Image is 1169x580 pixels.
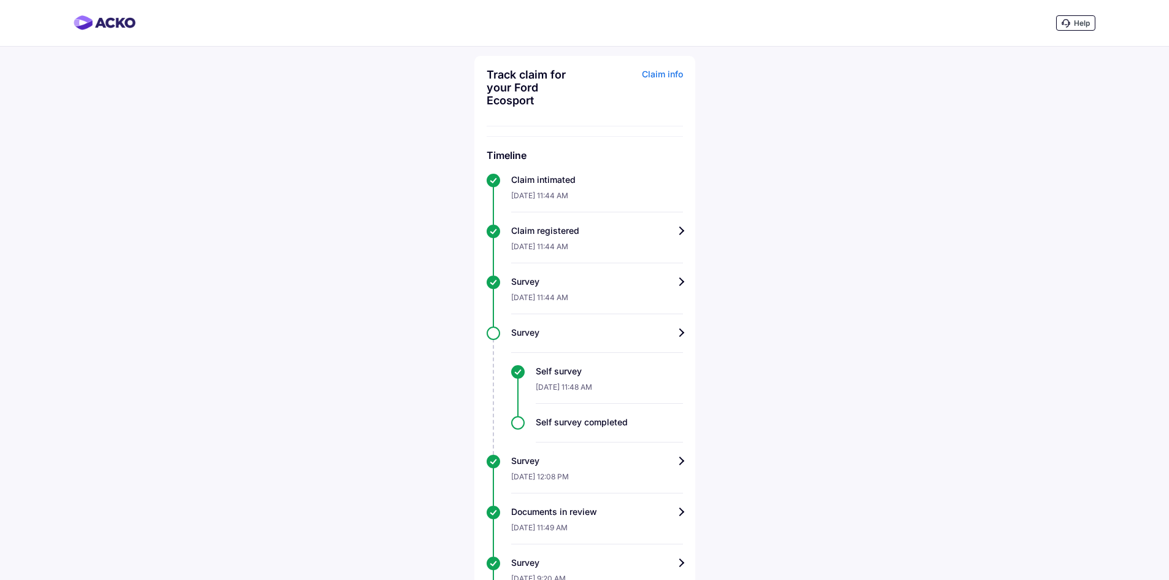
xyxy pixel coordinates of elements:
div: [DATE] 11:44 AM [511,288,683,314]
div: [DATE] 11:48 AM [536,377,683,404]
div: Survey [511,276,683,288]
div: Claim intimated [511,174,683,186]
div: [DATE] 12:08 PM [511,467,683,493]
div: [DATE] 11:44 AM [511,186,683,212]
h6: Timeline [487,149,683,161]
div: Survey [511,455,683,467]
div: Documents in review [511,506,683,518]
div: Self survey [536,365,683,377]
img: horizontal-gradient.png [74,15,136,30]
div: Survey [511,557,683,569]
div: [DATE] 11:44 AM [511,237,683,263]
div: Claim registered [511,225,683,237]
div: [DATE] 11:49 AM [511,518,683,544]
div: Track claim for your Ford Ecosport [487,68,582,107]
div: Survey [511,327,683,339]
div: Self survey completed [536,416,683,428]
div: Claim info [588,68,683,116]
span: Help [1074,18,1090,28]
